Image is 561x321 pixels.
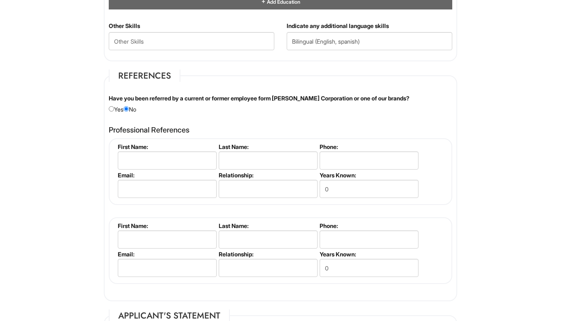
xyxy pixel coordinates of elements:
[109,126,452,134] h4: Professional References
[118,251,215,258] label: Email:
[287,32,452,50] input: Additional Language Skills
[219,143,316,150] label: Last Name:
[320,143,417,150] label: Phone:
[103,94,458,114] div: Yes No
[287,22,389,30] label: Indicate any additional language skills
[109,94,409,102] label: Have you been referred by a current or former employee form [PERSON_NAME] Corporation or one of o...
[109,22,140,30] label: Other Skills
[320,251,417,258] label: Years Known:
[219,172,316,179] label: Relationship:
[320,222,417,229] label: Phone:
[320,172,417,179] label: Years Known:
[219,251,316,258] label: Relationship:
[118,222,215,229] label: First Name:
[219,222,316,229] label: Last Name:
[118,143,215,150] label: First Name:
[109,32,274,50] input: Other Skills
[109,70,180,82] legend: References
[118,172,215,179] label: Email:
